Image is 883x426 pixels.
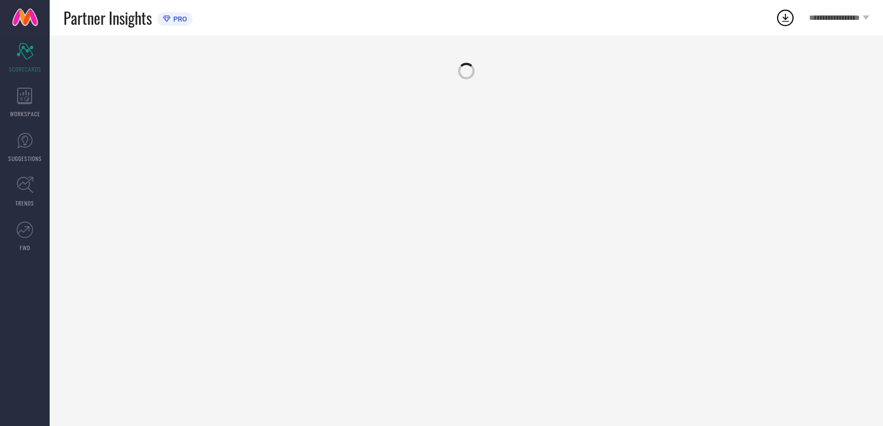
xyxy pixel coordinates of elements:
[10,110,40,118] span: WORKSPACE
[775,8,795,28] div: Open download list
[8,154,42,163] span: SUGGESTIONS
[15,199,34,207] span: TRENDS
[63,7,152,29] span: Partner Insights
[9,65,41,73] span: SCORECARDS
[171,15,187,23] span: PRO
[20,244,30,252] span: FWD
